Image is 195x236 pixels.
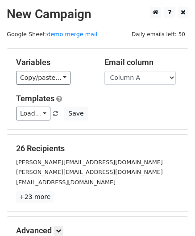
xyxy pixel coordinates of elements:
small: Google Sheet: [7,31,97,37]
a: Copy/paste... [16,71,71,85]
a: demo merge mail [47,31,97,37]
small: [PERSON_NAME][EMAIL_ADDRESS][DOMAIN_NAME] [16,169,163,175]
iframe: Chat Widget [150,193,195,236]
h5: Advanced [16,226,179,236]
a: Daily emails left: 50 [129,31,188,37]
button: Save [64,107,87,120]
span: Daily emails left: 50 [129,29,188,39]
h5: 26 Recipients [16,144,179,153]
a: Templates [16,94,54,103]
h5: Variables [16,58,91,67]
h5: Email column [104,58,179,67]
a: +23 more [16,191,54,203]
a: Load... [16,107,50,120]
h2: New Campaign [7,7,188,22]
small: [EMAIL_ADDRESS][DOMAIN_NAME] [16,179,116,186]
small: [PERSON_NAME][EMAIL_ADDRESS][DOMAIN_NAME] [16,159,163,166]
